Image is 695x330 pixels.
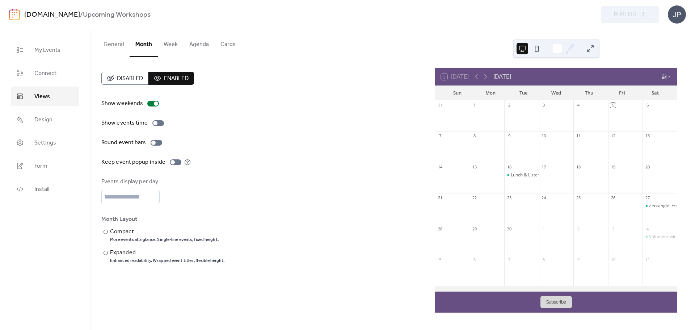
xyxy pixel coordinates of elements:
div: 27 [645,195,650,201]
span: Disabled [117,74,143,83]
div: Show weekends [101,99,143,108]
div: 2 [506,103,512,108]
b: Upcoming Workshops [83,8,151,22]
div: Tue [507,86,540,100]
div: Events display per day [101,177,158,186]
div: Volunteer with Free Flying at the Portland Marathon [643,234,677,240]
button: General [98,29,130,56]
div: 1 [472,103,477,108]
div: 30 [506,226,512,231]
div: 6 [645,103,650,108]
div: Thu [573,86,606,100]
a: Views [11,87,79,106]
div: 14 [437,164,443,170]
div: Enhanced readability. Wrapped event titles, flexible height. [110,258,224,264]
div: 31 [437,103,443,108]
div: 11 [576,133,581,139]
span: Form [34,162,47,171]
div: 9 [576,257,581,262]
div: 10 [610,257,616,262]
button: Month [130,29,158,57]
button: Cards [215,29,241,56]
a: My Events [11,40,79,60]
div: 3 [610,226,616,231]
span: Views [34,92,50,101]
div: [DATE] [493,72,511,81]
div: 1 [541,226,547,231]
div: Keep event popup inside [101,158,165,167]
a: Design [11,110,79,129]
div: 6 [472,257,477,262]
button: Agenda [184,29,215,56]
div: 4 [645,226,650,231]
a: Form [11,156,79,176]
div: Fri [606,86,639,100]
span: Enabled [164,74,189,83]
span: My Events [34,46,60,55]
a: Settings [11,133,79,153]
div: 8 [472,133,477,139]
div: 17 [541,164,547,170]
span: Connect [34,69,56,78]
div: 20 [645,164,650,170]
div: 13 [645,133,650,139]
div: 21 [437,195,443,201]
a: Install [11,179,79,199]
a: [DOMAIN_NAME] [24,8,80,22]
a: Connect [11,63,79,83]
div: 12 [610,133,616,139]
button: Disabled [101,72,148,85]
div: 5 [437,257,443,262]
img: logo [9,9,20,20]
div: 7 [437,133,443,139]
div: 4 [576,103,581,108]
div: Sun [441,86,474,100]
div: 29 [472,226,477,231]
div: More events at a glance. Single-line events, fixed height. [110,237,219,243]
div: 3 [541,103,547,108]
div: Month Layout [101,215,405,224]
div: 11 [645,257,650,262]
div: Expanded [110,248,223,257]
div: 5 [610,103,616,108]
div: 22 [472,195,477,201]
div: 16 [506,164,512,170]
div: 15 [472,164,477,170]
div: Round event bars [101,138,146,147]
span: Settings [34,139,56,147]
div: Wed [540,86,573,100]
div: 10 [541,133,547,139]
div: 19 [610,164,616,170]
div: Lunch & Listen: Virtual Reading of Miranda's Garden by the Author [504,172,539,178]
div: Sat [639,86,671,100]
div: 28 [437,226,443,231]
div: 24 [541,195,547,201]
div: 2 [576,226,581,231]
div: 25 [576,195,581,201]
div: Zentangle: Free Mindful Drawing Workshop [643,203,677,209]
div: Compact [110,227,217,236]
div: JP [668,5,686,24]
div: 23 [506,195,512,201]
div: 8 [541,257,547,262]
b: / [80,8,83,22]
div: Show events time [101,119,148,128]
div: 18 [576,164,581,170]
button: Enabled [148,72,194,85]
span: Design [34,116,52,124]
div: 26 [610,195,616,201]
div: 9 [506,133,512,139]
span: Install [34,185,49,194]
button: Week [158,29,184,56]
div: Lunch & Listen: Virtual Reading of [PERSON_NAME] Garden by the Author [511,172,657,178]
div: 7 [506,257,512,262]
button: Subscribe [540,296,572,308]
div: Mon [474,86,507,100]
